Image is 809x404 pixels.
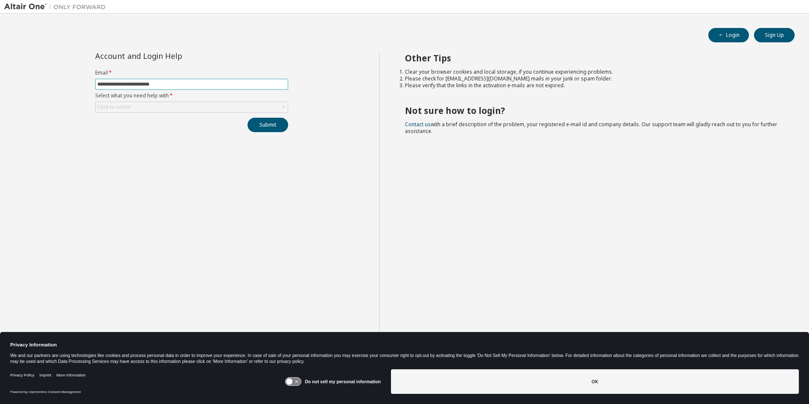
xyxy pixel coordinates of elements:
div: Click to select [96,102,288,112]
button: Login [708,28,749,42]
div: Click to select [97,104,130,111]
a: Contact us [405,121,431,128]
li: Please verify that the links in the activation e-mails are not expired. [405,82,780,89]
button: Sign Up [754,28,795,42]
li: Clear your browser cookies and local storage, if you continue experiencing problems. [405,69,780,75]
h2: Other Tips [405,53,780,64]
img: Altair One [4,3,110,11]
label: Email [95,69,288,76]
span: with a brief description of the problem, your registered e-mail id and company details. Our suppo... [405,121,777,135]
li: Please check for [EMAIL_ADDRESS][DOMAIN_NAME] mails in your junk or spam folder. [405,75,780,82]
label: Select what you need help with [95,92,288,99]
button: Submit [248,118,288,132]
div: Account and Login Help [95,53,250,59]
h2: Not sure how to login? [405,105,780,116]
